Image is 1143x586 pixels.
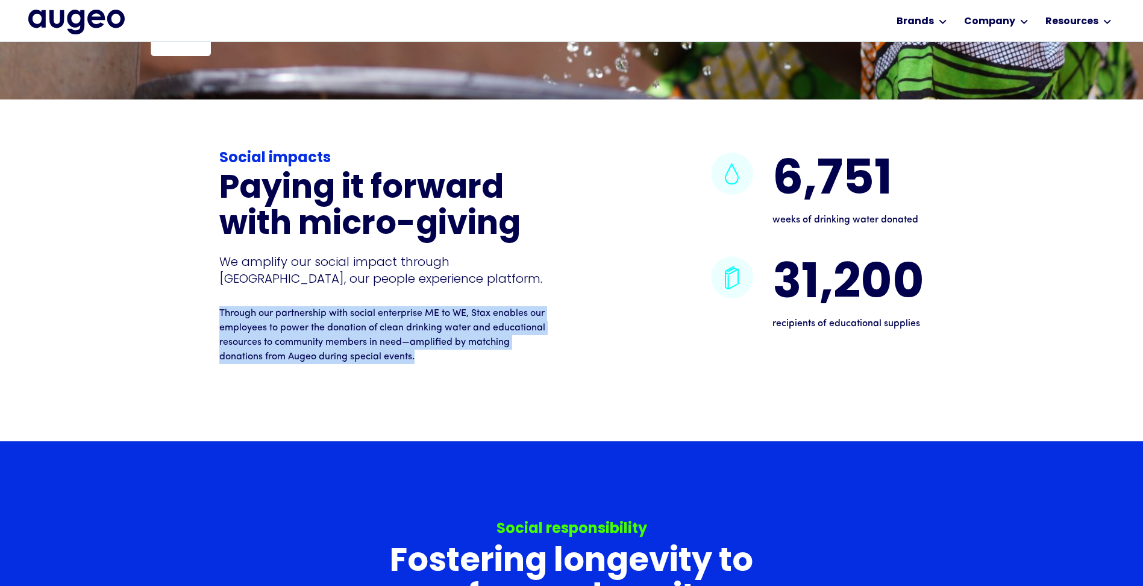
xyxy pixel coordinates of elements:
div: Social impacts [219,148,548,169]
div: Resources [1045,14,1098,29]
strong: 6,751 [772,157,892,206]
p: weeks of drinking water donated [772,213,918,227]
a: home [28,10,125,34]
div: Company [964,14,1015,29]
p: recipients of educational supplies [772,317,924,331]
div: Brands [897,14,934,29]
h5: Social responsibility [496,518,647,540]
div: 31,200 [772,256,924,314]
img: Augeo's full logo in midnight blue. [28,10,125,34]
p: Through our partnership with social enterprise ME to WE, Stax enables our employees to power the ... [219,306,548,364]
h3: Paying it forward with micro-giving [219,172,548,244]
p: We amplify our social impact through [GEOGRAPHIC_DATA], our people experience platform. [219,253,548,287]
